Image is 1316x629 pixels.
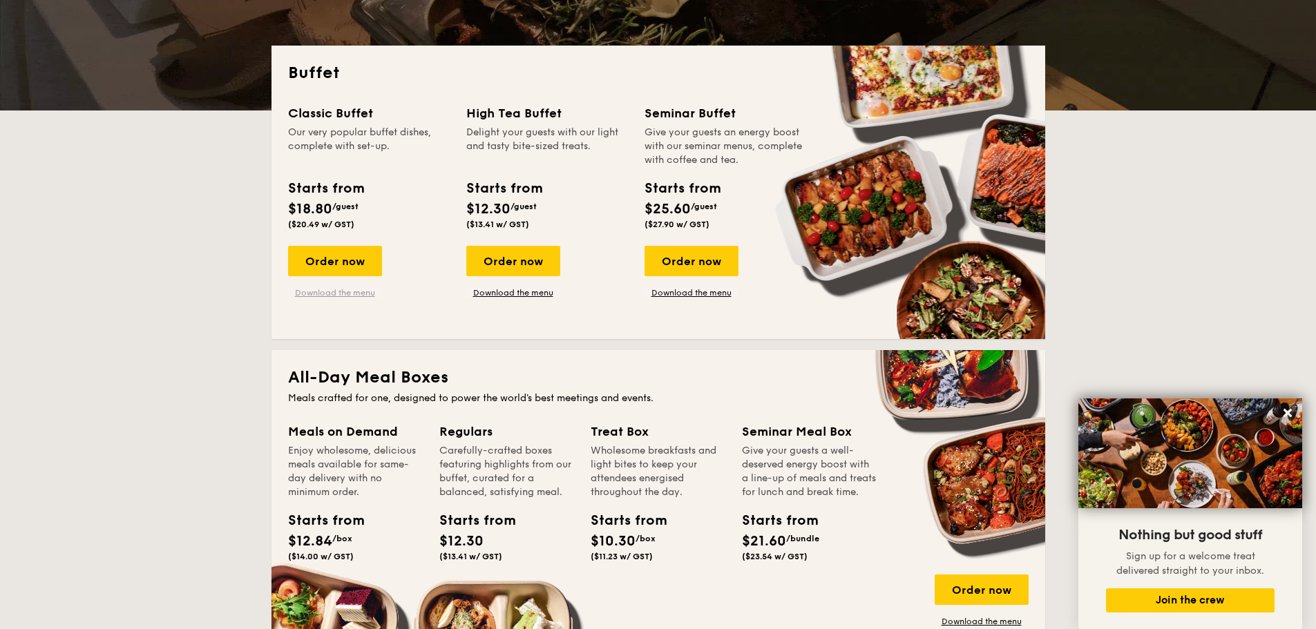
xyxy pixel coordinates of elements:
span: $25.60 [645,201,691,217]
h2: Buffet [288,62,1029,84]
a: Download the menu [935,616,1029,627]
span: ($14.00 w/ GST) [288,552,354,561]
img: DSC07876-Edit02-Large.jpeg [1078,398,1302,508]
span: $21.60 [742,533,786,550]
div: Classic Buffet [288,104,450,123]
div: Carefully-crafted boxes featuring highlights from our buffet, curated for a balanced, satisfying ... [439,444,574,499]
span: $18.80 [288,201,332,217]
span: $10.30 [591,533,636,550]
div: Starts from [288,510,350,531]
span: /guest [691,202,717,211]
div: Starts from [439,510,502,531]
a: Download the menu [645,287,738,298]
div: Wholesome breakfasts and light bites to keep your attendees energised throughout the day. [591,444,725,499]
h2: All-Day Meal Boxes [288,367,1029,389]
div: Regulars [439,422,574,441]
div: Order now [288,246,382,276]
div: Give your guests an energy boost with our seminar menus, complete with coffee and tea. [645,126,806,167]
span: /guest [511,202,537,211]
div: Delight your guests with our light and tasty bite-sized treats. [466,126,628,167]
div: Enjoy wholesome, delicious meals available for same-day delivery with no minimum order. [288,444,423,499]
span: ($13.41 w/ GST) [439,552,502,561]
div: Starts from [742,510,804,531]
span: Nothing but good stuff [1118,527,1262,543]
span: $12.30 [466,201,511,217]
span: /box [332,534,352,543]
div: Starts from [466,178,542,199]
a: Download the menu [288,287,382,298]
div: Meals on Demand [288,422,423,441]
div: Seminar Buffet [645,104,806,123]
div: Starts from [645,178,720,199]
span: Sign up for a welcome treat delivered straight to your inbox. [1116,550,1264,577]
span: /guest [332,202,359,211]
span: ($20.49 w/ GST) [288,220,354,229]
div: Order now [466,246,560,276]
div: High Tea Buffet [466,104,628,123]
div: Order now [645,246,738,276]
div: Order now [935,574,1029,605]
span: ($11.23 w/ GST) [591,552,653,561]
div: Meals crafted for one, designed to power the world's best meetings and events. [288,391,1029,405]
span: /box [636,534,656,543]
div: Our very popular buffet dishes, complete with set-up. [288,126,450,167]
div: Give your guests a well-deserved energy boost with a line-up of meals and treats for lunch and br... [742,444,877,499]
button: Close [1277,402,1299,424]
button: Join the crew [1106,588,1275,612]
span: /bundle [786,534,819,543]
div: Starts from [288,178,363,199]
span: ($13.41 w/ GST) [466,220,529,229]
div: Treat Box [591,422,725,441]
span: $12.84 [288,533,332,550]
a: Download the menu [466,287,560,298]
span: $12.30 [439,533,484,550]
div: Starts from [591,510,653,531]
span: ($27.90 w/ GST) [645,220,709,229]
span: ($23.54 w/ GST) [742,552,808,561]
div: Seminar Meal Box [742,422,877,441]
